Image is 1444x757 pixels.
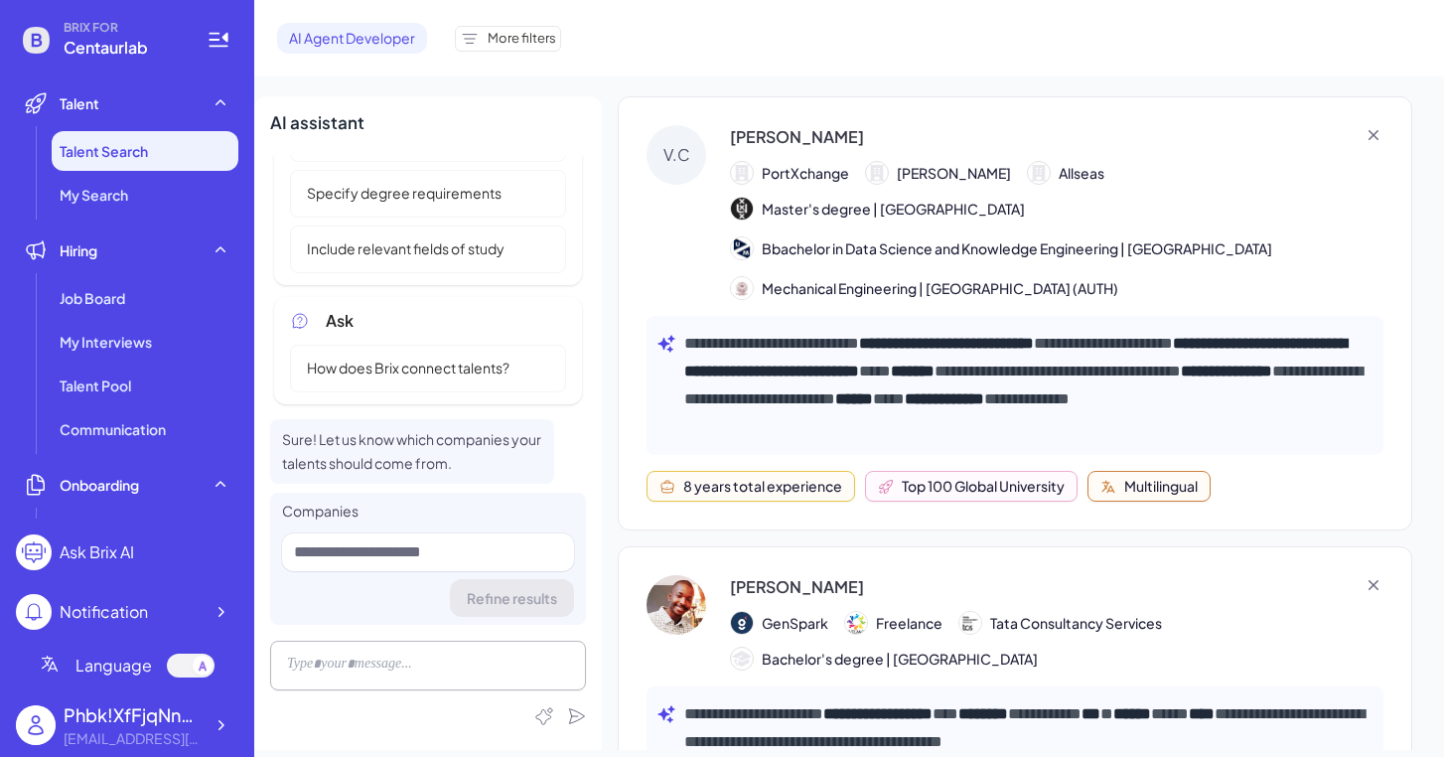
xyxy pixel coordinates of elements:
[270,110,586,136] div: AI assistant
[326,309,354,333] span: Ask
[277,23,427,54] span: AI Agent Developer
[64,728,203,749] div: hchen862@gatech.edu
[282,430,541,473] span: Sure! Let us know which companies your talents should come from.
[64,701,203,728] div: Phbk!XfFjqNnE6X
[60,332,152,352] span: My Interviews
[282,501,574,522] div: Companies
[731,612,753,634] img: 公司logo
[75,654,152,678] span: Language
[295,183,513,204] span: Specify degree requirements
[647,575,706,635] img: Tony Anamege
[845,612,867,634] img: 公司logo
[731,237,753,259] img: 229.jpg
[1059,163,1104,184] span: Allseas
[990,613,1162,634] span: Tata Consultancy Services
[902,476,1065,497] div: Top 100 Global University
[60,475,139,495] span: Onboarding
[647,125,706,185] div: V.C
[762,163,849,184] span: PortXchange
[295,358,521,378] span: How does Brix connect talents?
[488,29,556,49] span: More filters
[60,376,131,395] span: Talent Pool
[959,612,981,634] img: 公司logo
[876,613,942,634] span: Freelance
[683,476,842,497] div: 8 years total experience
[730,575,864,599] div: [PERSON_NAME]
[60,93,99,113] span: Talent
[730,125,864,149] div: [PERSON_NAME]
[897,163,1011,184] span: [PERSON_NAME]
[295,238,516,259] span: Include relevant fields of study
[762,649,1038,670] span: Bachelor's degree | [GEOGRAPHIC_DATA]
[762,278,1118,299] span: Mechanical Engineering | [GEOGRAPHIC_DATA] (AUTH)
[762,613,828,634] span: GenSpark
[762,199,1025,220] span: Master's degree | [GEOGRAPHIC_DATA]
[731,198,753,220] img: 54.jpg
[64,36,183,60] span: Centaurlab
[60,288,125,308] span: Job Board
[64,20,183,36] span: BRIX FOR
[731,277,753,299] img: 507.jpg
[60,600,148,624] div: Notification
[60,240,97,260] span: Hiring
[60,540,134,564] div: Ask Brix AI
[60,141,148,161] span: Talent Search
[60,419,166,439] span: Communication
[762,238,1272,259] span: Bbachelor in Data Science and Knowledge Engineering | [GEOGRAPHIC_DATA]
[60,185,128,205] span: My Search
[16,705,56,745] img: user_logo.png
[1124,476,1198,497] div: Multilingual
